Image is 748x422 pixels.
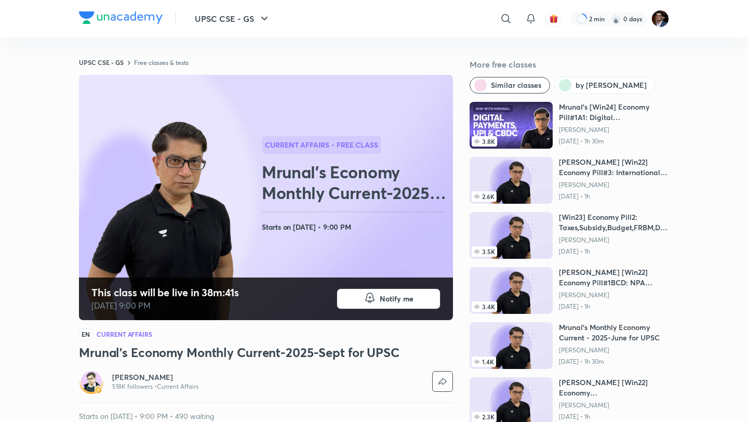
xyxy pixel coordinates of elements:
span: 3.4K [472,301,497,312]
h4: This class will be live in 38m:41s [91,286,239,299]
p: [DATE] • 1h [559,192,669,201]
span: 2.3K [472,412,497,422]
img: Amber Nigam [651,10,669,28]
h6: Mrunal's [Win24] Economy Pill#1A1: Digital Payments,UPI,CBDC [559,102,669,123]
span: Similar classes [491,80,541,90]
a: Avatarbadge [79,369,104,394]
a: [PERSON_NAME] [112,372,198,383]
span: 3.8K [472,136,497,147]
h3: Mrunal's Economy Monthly Current-2025-Sept for UPSC [79,344,453,361]
img: Company Logo [79,11,163,24]
a: [PERSON_NAME] [559,236,669,244]
button: by Mrunal Patel [554,77,656,94]
img: avatar [549,14,558,23]
p: [DATE] • 1h [559,247,669,256]
h6: [PERSON_NAME] [Win22] Economy Pill#1BCD: NPA ShareMarket Insurance [559,267,669,288]
p: Starts on [DATE] • 9:00 PM • 490 waiting [79,411,453,421]
a: [PERSON_NAME] [559,181,669,189]
a: [PERSON_NAME] [559,291,669,299]
span: by Mrunal Patel [576,80,647,90]
button: Similar classes [470,77,550,94]
button: avatar [545,10,562,27]
span: 1.4K [472,357,496,367]
a: Company Logo [79,11,163,27]
span: 2.6K [472,191,497,202]
img: badge [95,386,102,393]
h6: [PERSON_NAME] [Win22] Economy Pill#4:GDP,Inflation,Sectors-[GEOGRAPHIC_DATA],MFG [559,377,669,398]
h6: [Win23] Economy Pill2: Taxes,Subsidy,Budget,FRBM,Disinvest [559,212,669,233]
a: [PERSON_NAME] [559,401,669,410]
h6: Mrunal's Monthly Economy Current - 2025-June for UPSC [559,322,669,343]
img: streak [611,14,621,24]
p: [DATE] 9:00 PM [91,299,239,312]
a: [PERSON_NAME] [559,126,669,134]
p: 518K followers • Current Affairs [112,383,198,391]
h5: More free classes [470,58,669,71]
p: [DATE] • 1h 30m [559,358,669,366]
button: Notify me [337,288,440,309]
span: 3.5K [472,246,497,257]
h2: Mrunal's Economy Monthly Current-2025-Sept for UPSC [262,162,449,203]
h4: Current Affairs [97,331,152,337]
a: UPSC CSE - GS [79,58,124,67]
button: UPSC CSE - GS [189,8,277,29]
p: [DATE] • 1h [559,302,669,311]
h6: [PERSON_NAME] [Win22] Economy Pill#3: International Trade, BoP, CAD [559,157,669,178]
a: Free classes & tests [134,58,189,67]
h4: Starts on [DATE] • 9:00 PM [262,220,449,234]
span: Notify me [380,294,413,304]
img: Avatar [81,371,102,392]
span: EN [79,328,92,340]
a: [PERSON_NAME] [559,346,669,354]
p: [DATE] • 1h [559,413,669,421]
p: [DATE] • 1h 30m [559,137,669,146]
